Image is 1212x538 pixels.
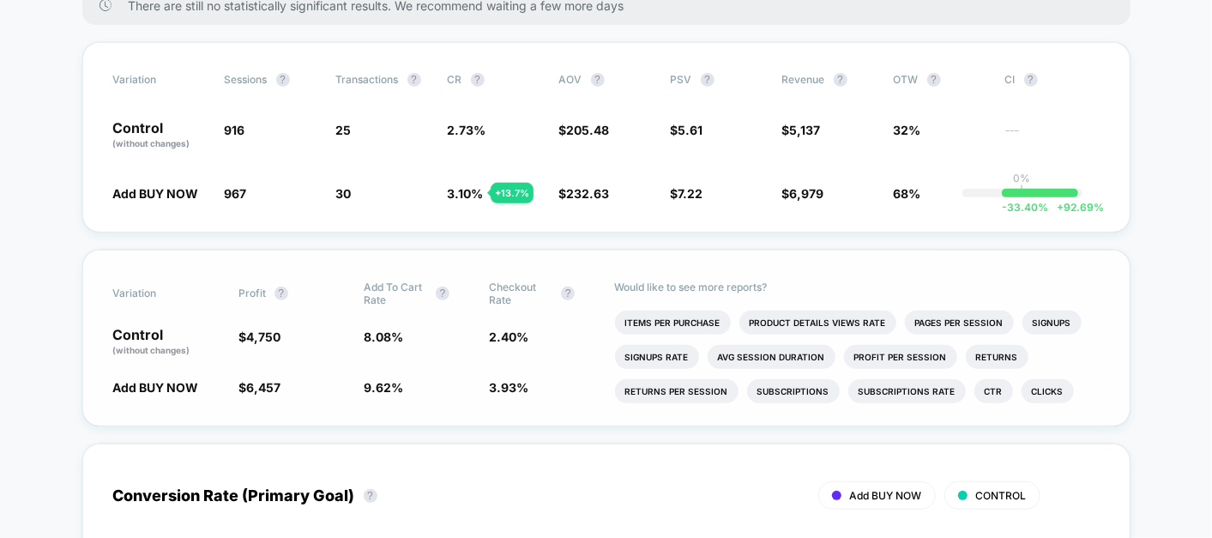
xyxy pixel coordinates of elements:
span: 8.08 % [364,329,403,344]
span: 6,457 [246,380,280,395]
li: Items Per Purchase [615,311,731,335]
span: Profit [238,287,266,299]
span: $ [782,186,824,201]
span: 30 [336,186,352,201]
li: Profit Per Session [844,345,957,369]
span: (without changes) [113,138,190,148]
p: 0% [1014,172,1031,184]
li: Subscriptions [747,379,840,403]
span: 5.61 [678,123,703,137]
span: Add To Cart Rate [364,281,427,306]
button: ? [591,73,605,87]
button: ? [1024,73,1038,87]
li: Avg Session Duration [708,345,835,369]
span: $ [671,123,703,137]
span: 25 [336,123,352,137]
span: 4,750 [246,329,280,344]
button: ? [561,287,575,300]
li: Clicks [1022,379,1074,403]
span: $ [238,380,280,395]
button: ? [834,73,847,87]
span: PSV [671,73,692,86]
span: Variation [113,281,208,306]
span: 205.48 [567,123,610,137]
span: 3.10 % [448,186,484,201]
li: Returns Per Session [615,379,739,403]
span: $ [782,123,821,137]
span: 5,137 [790,123,821,137]
span: Add BUY NOW [113,186,199,201]
span: Add BUY NOW [850,489,922,502]
li: Product Details Views Rate [739,311,896,335]
span: 2.73 % [448,123,486,137]
span: $ [671,186,703,201]
p: Control [113,121,208,150]
span: 32% [894,123,921,137]
span: 232.63 [567,186,610,201]
span: 2.40 % [489,329,528,344]
button: ? [471,73,485,87]
li: Pages Per Session [905,311,1014,335]
span: -33.40 % [1002,201,1048,214]
li: Signups Rate [615,345,699,369]
button: ? [364,489,377,503]
span: $ [559,123,610,137]
button: ? [927,73,941,87]
span: 7.22 [678,186,703,201]
span: + [1057,201,1064,214]
span: OTW [894,73,988,87]
span: 3.93 % [489,380,528,395]
span: 92.69 % [1048,201,1104,214]
span: (without changes) [113,345,190,355]
span: Checkout Rate [489,281,552,306]
button: ? [436,287,449,300]
li: Subscriptions Rate [848,379,966,403]
span: Variation [113,73,208,87]
span: Revenue [782,73,825,86]
span: Sessions [225,73,268,86]
span: $ [238,329,280,344]
span: Transactions [336,73,399,86]
span: CI [1005,73,1100,87]
button: ? [407,73,421,87]
p: | [1021,184,1024,197]
p: Would like to see more reports? [615,281,1100,293]
div: + 13.7 % [491,183,534,203]
span: Add BUY NOW [113,380,199,395]
span: 68% [894,186,921,201]
span: 967 [225,186,247,201]
button: ? [701,73,715,87]
span: 9.62 % [364,380,403,395]
span: $ [559,186,610,201]
span: --- [1005,125,1100,150]
span: CONTROL [976,489,1027,502]
span: AOV [559,73,582,86]
li: Signups [1022,311,1082,335]
button: ? [276,73,290,87]
span: CR [448,73,462,86]
span: 6,979 [790,186,824,201]
button: ? [274,287,288,300]
li: Returns [966,345,1028,369]
p: Control [113,328,221,357]
li: Ctr [974,379,1013,403]
span: 916 [225,123,245,137]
